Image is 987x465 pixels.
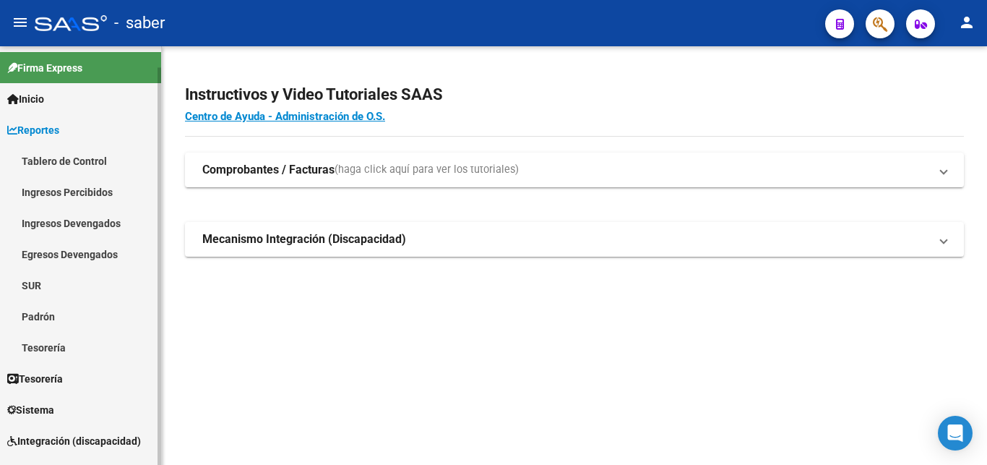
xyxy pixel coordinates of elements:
[202,162,335,178] strong: Comprobantes / Facturas
[185,153,964,187] mat-expansion-panel-header: Comprobantes / Facturas(haga click aquí para ver los tutoriales)
[7,371,63,387] span: Tesorería
[202,231,406,247] strong: Mecanismo Integración (Discapacidad)
[7,91,44,107] span: Inicio
[185,222,964,257] mat-expansion-panel-header: Mecanismo Integración (Discapacidad)
[7,122,59,138] span: Reportes
[938,416,973,451] div: Open Intercom Messenger
[7,433,141,449] span: Integración (discapacidad)
[114,7,165,39] span: - saber
[7,60,82,76] span: Firma Express
[185,81,964,108] h2: Instructivos y Video Tutoriales SAAS
[7,402,54,418] span: Sistema
[958,14,975,31] mat-icon: person
[12,14,29,31] mat-icon: menu
[335,162,519,178] span: (haga click aquí para ver los tutoriales)
[185,110,385,123] a: Centro de Ayuda - Administración de O.S.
